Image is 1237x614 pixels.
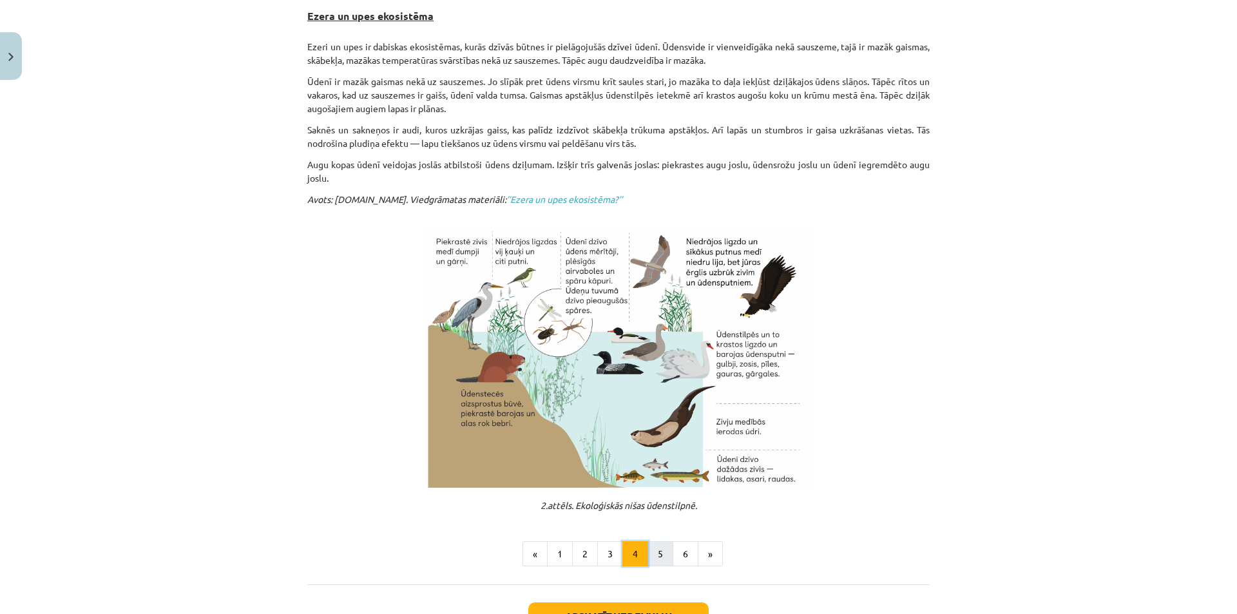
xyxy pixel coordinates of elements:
button: » [698,541,723,567]
nav: Page navigation example [307,541,930,567]
button: « [523,541,548,567]
p: Augu kopas ūdenī veidojas joslās atbilstoši ūdens dziļumam. Izšķir trīs galvenās joslas: piekrast... [307,158,930,185]
a: ’’Ezera un upes ekosistēma?’’ [506,193,622,205]
em: Avots: [DOMAIN_NAME]. Viedgrāmatas materiāli: [307,193,622,205]
p: Saknēs un sakneņos ir audi, kuros uzkrājas gaiss, kas palīdz izdzīvot skābekļa trūkuma apstākļos.... [307,123,930,150]
button: 4 [622,541,648,567]
b: Ezera un upes ekosistēma [307,9,434,23]
button: 5 [647,541,673,567]
p: Ūdenī ir mazāk gaismas nekā uz sauszemes. Jo slīpāk pret ūdens virsmu krīt saules stari, jo mazāk... [307,75,930,115]
button: 3 [597,541,623,567]
em: 2.attēls. Ekoloģiskās nišas ūdenstilpnē. [541,499,697,511]
button: 2 [572,541,598,567]
button: 6 [673,541,698,567]
button: 1 [547,541,573,567]
p: Ezeri un upes ir dabiskas ekosistēmas, kurās dzīvās būtnes ir pielāgojušās dzīvei ūdenī. Ūdensvid... [307,40,930,67]
img: icon-close-lesson-0947bae3869378f0d4975bcd49f059093ad1ed9edebbc8119c70593378902aed.svg [8,53,14,61]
